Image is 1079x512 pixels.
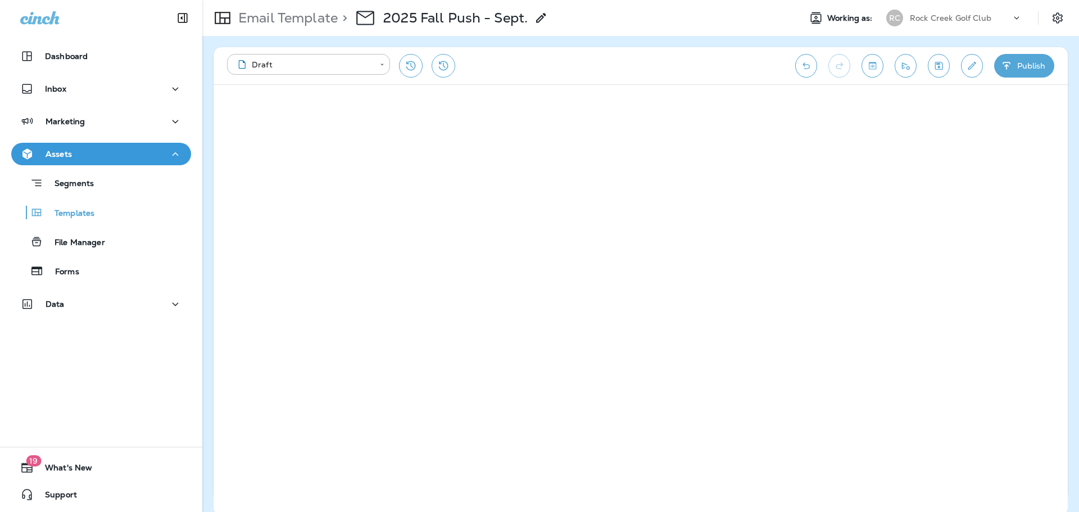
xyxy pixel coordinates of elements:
[910,13,991,22] p: Rock Creek Golf Club
[862,54,883,78] button: Toggle preview
[11,45,191,67] button: Dashboard
[34,490,77,504] span: Support
[11,483,191,506] button: Support
[11,230,191,253] button: File Manager
[167,7,198,29] button: Collapse Sidebar
[928,54,950,78] button: Save
[994,54,1054,78] button: Publish
[399,54,423,78] button: Restore from previous version
[11,259,191,283] button: Forms
[43,209,94,219] p: Templates
[11,293,191,315] button: Data
[43,238,105,248] p: File Manager
[795,54,817,78] button: Undo
[44,267,79,278] p: Forms
[46,117,85,126] p: Marketing
[11,110,191,133] button: Marketing
[961,54,983,78] button: Edit details
[11,201,191,224] button: Templates
[895,54,917,78] button: Send test email
[235,59,372,70] div: Draft
[11,143,191,165] button: Assets
[46,149,72,158] p: Assets
[11,171,191,195] button: Segments
[34,463,92,477] span: What's New
[26,455,41,466] span: 19
[338,10,347,26] p: >
[11,456,191,479] button: 19What's New
[383,10,528,26] p: 2025 Fall Push - Sept.
[234,10,338,26] p: Email Template
[46,300,65,309] p: Data
[45,52,88,61] p: Dashboard
[43,179,94,190] p: Segments
[1048,8,1068,28] button: Settings
[827,13,875,23] span: Working as:
[45,84,66,93] p: Inbox
[886,10,903,26] div: RC
[432,54,455,78] button: View Changelog
[11,78,191,100] button: Inbox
